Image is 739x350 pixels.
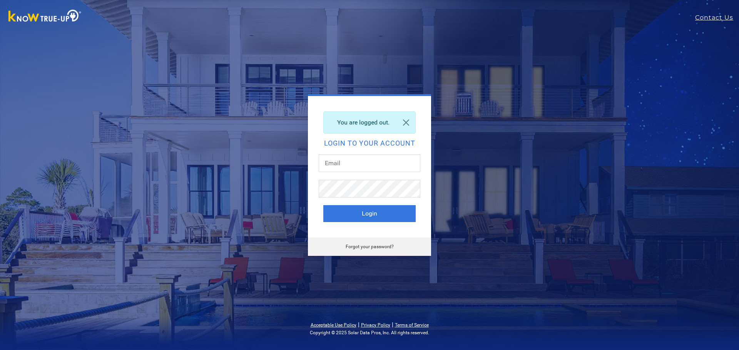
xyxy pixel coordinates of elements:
[392,321,393,328] span: |
[311,322,356,328] a: Acceptable Use Policy
[395,322,429,328] a: Terms of Service
[5,8,85,25] img: Know True-Up
[361,322,390,328] a: Privacy Policy
[346,244,394,249] a: Forgot your password?
[358,321,359,328] span: |
[397,112,415,133] a: Close
[323,205,416,222] button: Login
[323,140,416,147] h2: Login to your account
[319,154,420,172] input: Email
[323,111,416,134] div: You are logged out.
[695,13,739,22] a: Contact Us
